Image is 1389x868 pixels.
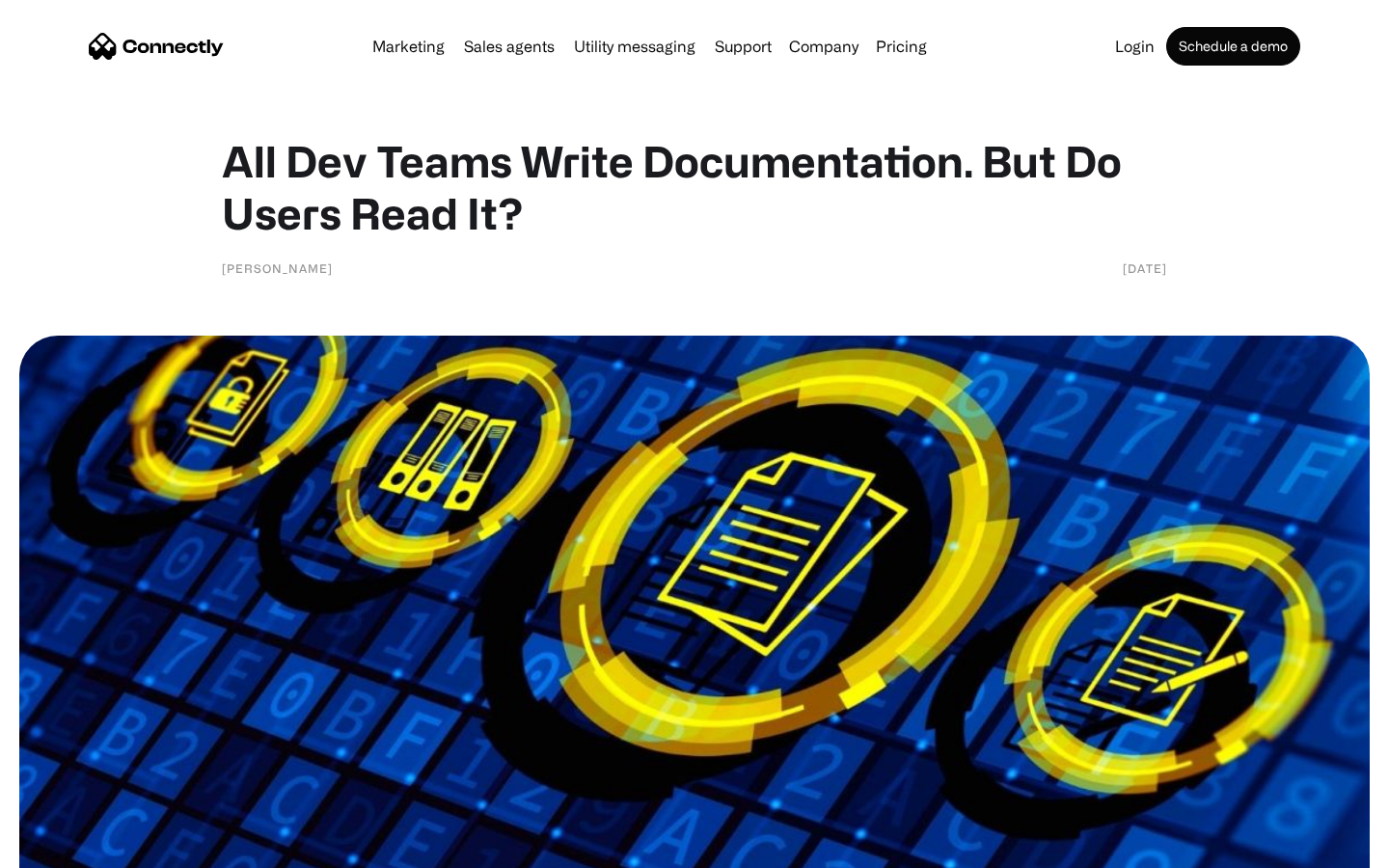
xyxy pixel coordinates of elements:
[222,258,333,278] div: [PERSON_NAME]
[868,39,935,54] a: Pricing
[789,33,858,60] div: Company
[39,834,116,861] ul: Language list
[222,135,1167,239] h1: All Dev Teams Write Documentation. But Do Users Read It?
[566,39,703,54] a: Utility messaging
[1123,258,1167,278] div: [DATE]
[456,39,562,54] a: Sales agents
[707,39,779,54] a: Support
[1107,39,1162,54] a: Login
[1166,27,1300,66] a: Schedule a demo
[19,834,116,861] aside: Language selected: English
[365,39,452,54] a: Marketing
